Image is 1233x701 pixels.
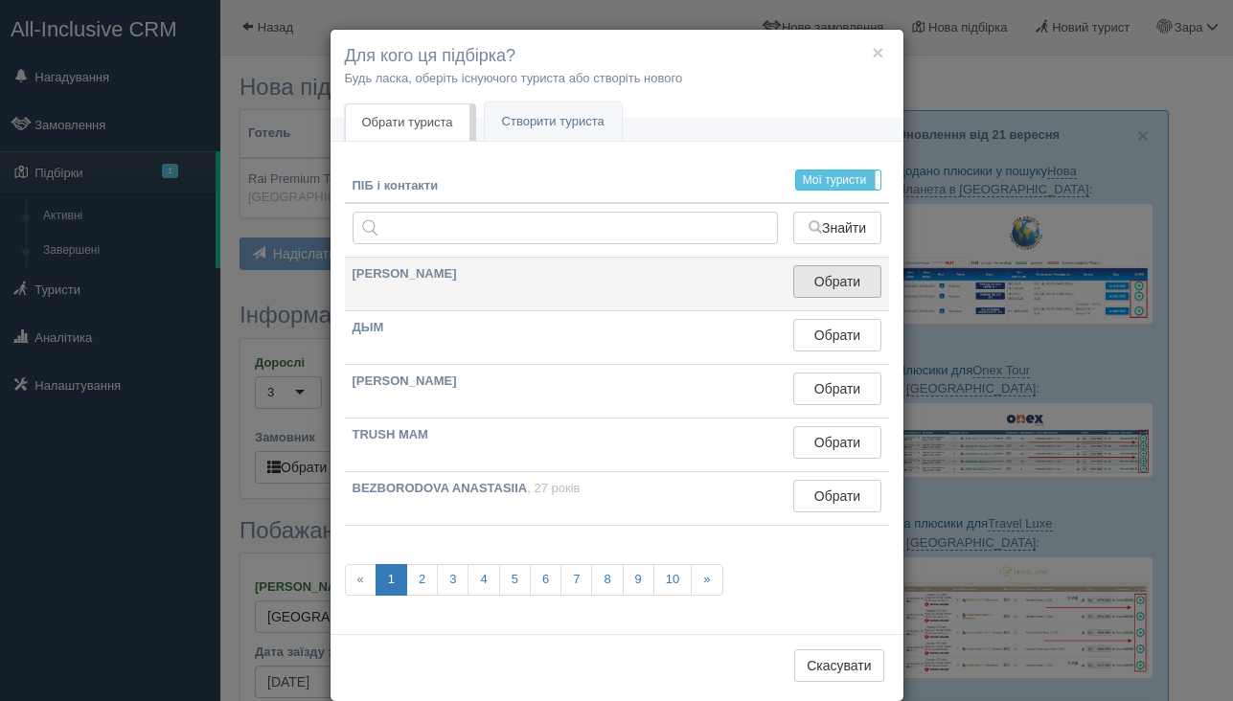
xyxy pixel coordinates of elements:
label: Мої туристи [796,170,880,190]
a: 2 [406,564,438,596]
span: « [345,564,377,596]
p: Будь ласка, оберіть існуючого туриста або створіть нового [345,69,889,87]
button: Обрати [793,373,880,405]
button: Обрати [793,480,880,512]
input: Пошук за ПІБ, паспортом або контактами [353,212,779,244]
button: × [872,42,883,62]
a: » [691,564,722,596]
a: 8 [591,564,623,596]
a: 6 [530,564,561,596]
b: [PERSON_NAME] [353,266,457,281]
a: 1 [376,564,407,596]
a: 5 [499,564,531,596]
button: Обрати [793,319,880,351]
a: Обрати туриста [345,103,470,142]
button: Скасувати [794,649,883,682]
a: 9 [623,564,654,596]
span: , 27 років [527,481,580,495]
button: Обрати [793,426,880,459]
b: TRUSH MAM [353,427,428,441]
button: Знайти [793,212,880,244]
a: 7 [560,564,592,596]
b: [PERSON_NAME] [353,373,457,388]
b: ДЫМ [353,320,384,334]
button: Обрати [793,265,880,298]
a: 10 [653,564,692,596]
a: 3 [437,564,468,596]
h4: Для кого ця підбірка? [345,44,889,69]
b: BEZBORODOVA ANASTASIIA [353,481,528,495]
th: ПІБ і контакти [345,170,787,204]
a: 4 [468,564,499,596]
a: Створити туриста [485,102,622,142]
